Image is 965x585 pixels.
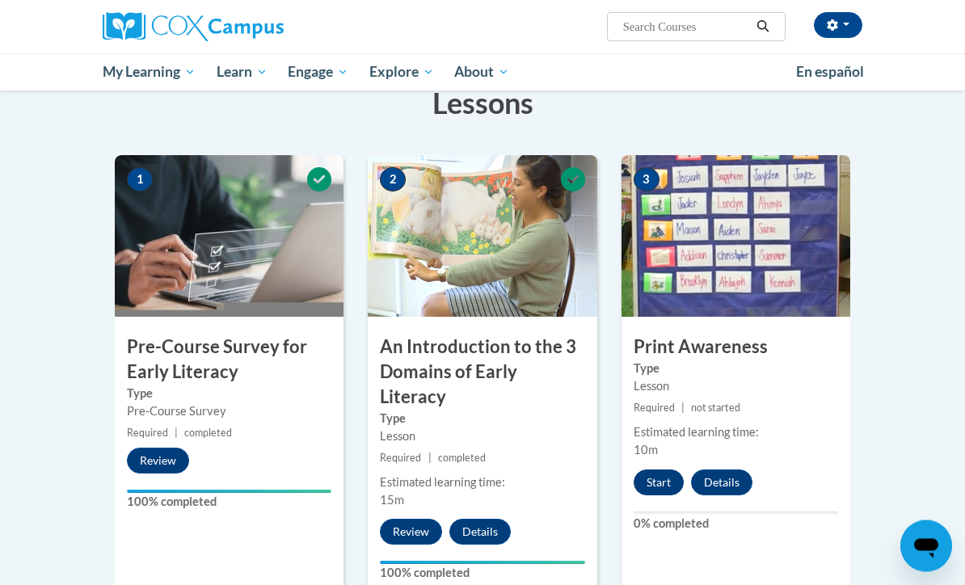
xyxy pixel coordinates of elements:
[814,12,862,38] button: Account Settings
[380,428,584,446] div: Lesson
[634,378,838,396] div: Lesson
[634,402,675,415] span: Required
[380,494,404,507] span: 15m
[691,402,740,415] span: not started
[127,490,331,494] div: Your progress
[622,335,850,360] h3: Print Awareness
[634,516,838,533] label: 0% completed
[380,562,584,565] div: Your progress
[380,474,584,492] div: Estimated learning time:
[691,470,752,496] button: Details
[127,385,331,403] label: Type
[380,452,421,465] span: Required
[751,17,775,36] button: Search
[454,62,509,82] span: About
[277,53,359,90] a: Engage
[91,53,874,90] div: Main menu
[115,83,850,124] h3: Lessons
[634,168,659,192] span: 3
[127,168,153,192] span: 1
[359,53,445,90] a: Explore
[368,335,596,410] h3: An Introduction to the 3 Domains of Early Literacy
[127,494,331,511] label: 100% completed
[634,444,658,457] span: 10m
[380,520,442,545] button: Review
[449,520,511,545] button: Details
[786,55,874,89] a: En español
[380,168,406,192] span: 2
[184,427,232,440] span: completed
[634,360,838,378] label: Type
[127,427,168,440] span: Required
[369,62,434,82] span: Explore
[380,410,584,428] label: Type
[92,53,206,90] a: My Learning
[438,452,486,465] span: completed
[127,448,189,474] button: Review
[103,12,284,41] img: Cox Campus
[428,452,432,465] span: |
[796,63,864,80] span: En español
[103,62,196,82] span: My Learning
[634,470,684,496] button: Start
[206,53,278,90] a: Learn
[622,17,751,36] input: Search Courses
[445,53,520,90] a: About
[622,156,850,318] img: Course Image
[115,156,343,318] img: Course Image
[127,403,331,421] div: Pre-Course Survey
[217,62,268,82] span: Learn
[900,520,952,572] iframe: Button to launch messaging window
[681,402,685,415] span: |
[368,156,596,318] img: Course Image
[103,12,339,41] a: Cox Campus
[380,565,584,583] label: 100% completed
[175,427,178,440] span: |
[115,335,343,385] h3: Pre-Course Survey for Early Literacy
[288,62,348,82] span: Engage
[634,424,838,442] div: Estimated learning time:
